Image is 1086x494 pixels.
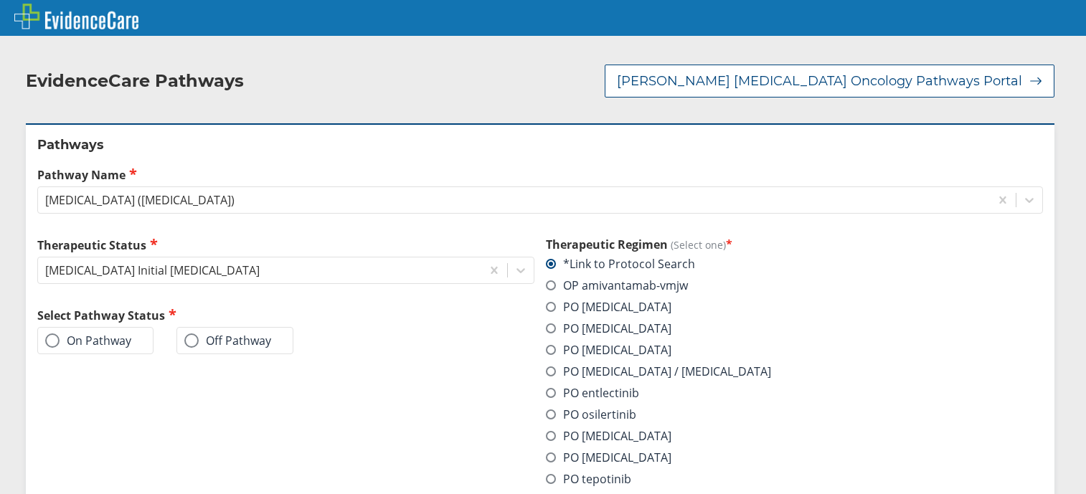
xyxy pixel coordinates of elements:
button: [PERSON_NAME] [MEDICAL_DATA] Oncology Pathways Portal [605,65,1054,98]
h2: Pathways [37,136,1043,153]
span: [PERSON_NAME] [MEDICAL_DATA] Oncology Pathways Portal [617,72,1022,90]
label: On Pathway [45,333,131,348]
label: PO [MEDICAL_DATA] [546,299,671,315]
label: Therapeutic Status [37,237,534,253]
div: [MEDICAL_DATA] Initial [MEDICAL_DATA] [45,262,260,278]
label: *Link to Protocol Search [546,256,695,272]
h2: Select Pathway Status [37,307,534,323]
label: PO [MEDICAL_DATA] [546,320,671,336]
label: OP amivantamab-vmjw [546,277,688,293]
label: Pathway Name [37,166,1043,183]
img: EvidenceCare [14,4,138,29]
label: PO [MEDICAL_DATA] [546,342,671,358]
div: [MEDICAL_DATA] ([MEDICAL_DATA]) [45,192,235,208]
label: Off Pathway [184,333,271,348]
label: PO osilertinib [546,407,636,422]
label: PO [MEDICAL_DATA] [546,428,671,444]
label: PO tepotinib [546,471,631,487]
label: PO [MEDICAL_DATA] [546,450,671,465]
h3: Therapeutic Regimen [546,237,1043,252]
span: (Select one) [671,238,726,252]
h2: EvidenceCare Pathways [26,70,244,92]
label: PO [MEDICAL_DATA] / [MEDICAL_DATA] [546,364,771,379]
label: PO entlectinib [546,385,639,401]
